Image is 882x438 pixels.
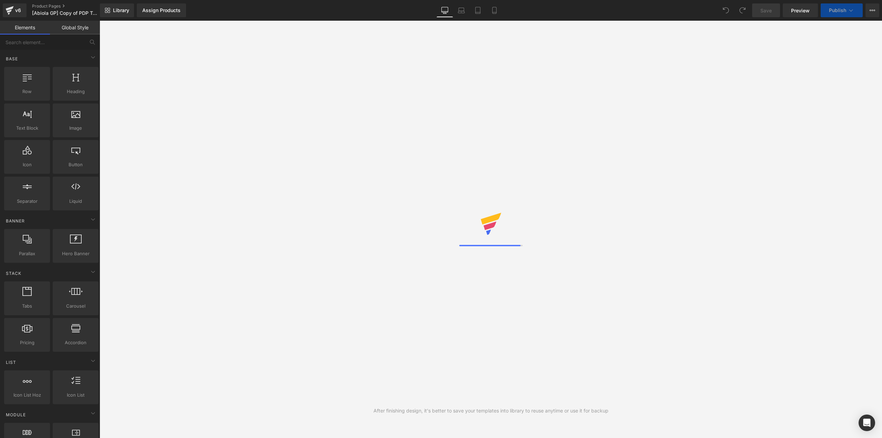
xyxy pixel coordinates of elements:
[55,391,96,399] span: Icon List
[3,3,27,17] a: v6
[55,250,96,257] span: Hero Banner
[55,125,96,132] span: Image
[5,270,22,277] span: Stack
[6,198,48,205] span: Separator
[55,302,96,310] span: Carousel
[829,8,846,13] span: Publish
[6,125,48,132] span: Text Block
[859,415,875,431] div: Open Intercom Messenger
[760,7,772,14] span: Save
[783,3,818,17] a: Preview
[6,250,48,257] span: Parallax
[32,10,98,16] span: [Abiola GP] Copy of PDP Template
[470,3,486,17] a: Tablet
[55,88,96,95] span: Heading
[32,3,111,9] a: Product Pages
[14,6,22,15] div: v6
[5,411,27,418] span: Module
[865,3,879,17] button: More
[55,198,96,205] span: Liquid
[6,302,48,310] span: Tabs
[5,359,17,366] span: List
[100,3,134,17] a: New Library
[55,339,96,346] span: Accordion
[6,161,48,168] span: Icon
[5,56,19,62] span: Base
[453,3,470,17] a: Laptop
[113,7,129,13] span: Library
[437,3,453,17] a: Desktop
[486,3,503,17] a: Mobile
[821,3,863,17] button: Publish
[736,3,749,17] button: Redo
[373,407,608,415] div: After finishing design, it's better to save your templates into library to reuse anytime or use i...
[50,21,100,34] a: Global Style
[55,161,96,168] span: Button
[791,7,810,14] span: Preview
[719,3,733,17] button: Undo
[5,218,25,224] span: Banner
[142,8,181,13] div: Assign Products
[6,339,48,346] span: Pricing
[6,391,48,399] span: Icon List Hoz
[6,88,48,95] span: Row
